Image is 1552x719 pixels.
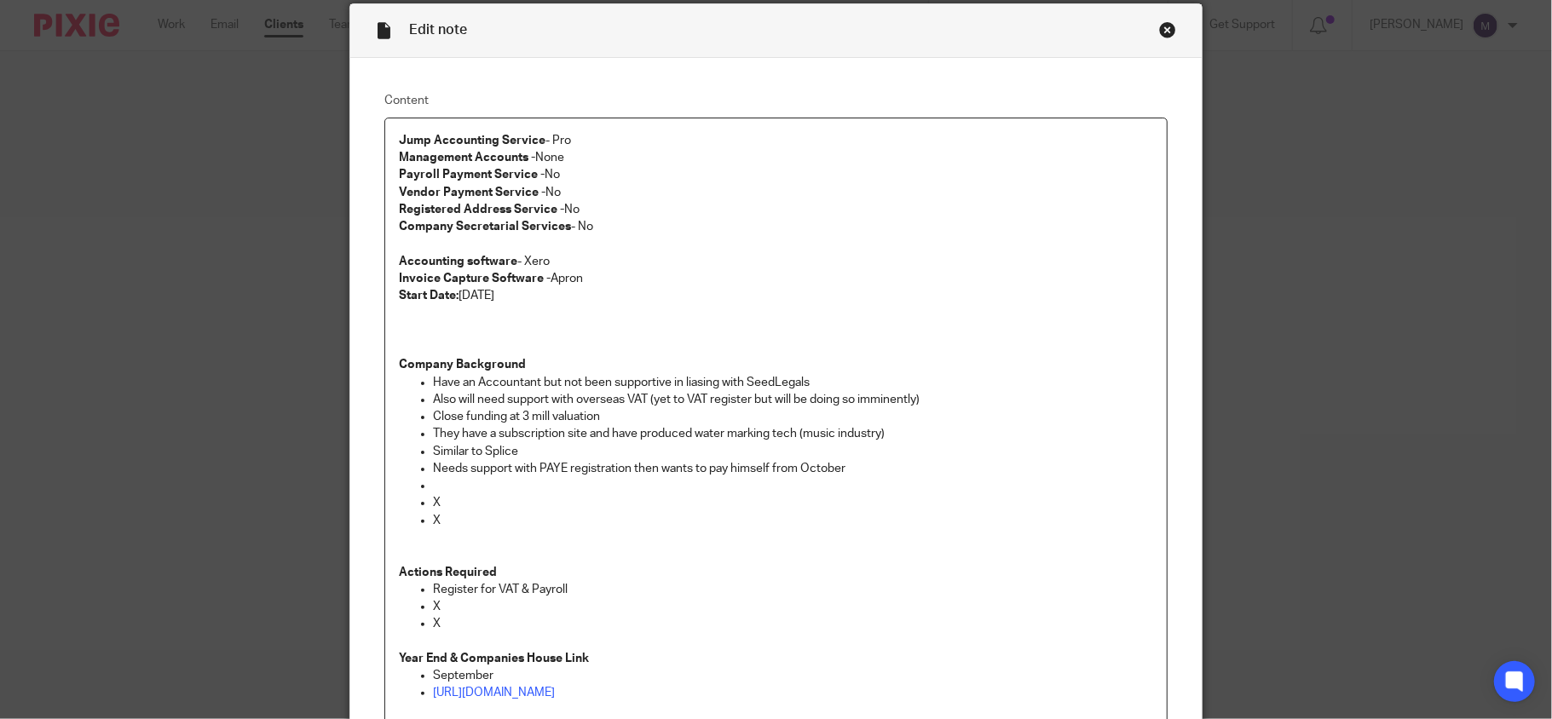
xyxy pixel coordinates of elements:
p: Close funding at 3 mill valuation [433,408,1154,425]
p: - Pro [399,132,1154,149]
p: Apron [399,270,1154,287]
strong: Year End & Companies House Link [399,653,589,664]
p: - No [399,218,1154,235]
p: None [399,149,1154,166]
p: Register for VAT & Payroll [433,581,1154,598]
p: X [433,615,1154,632]
div: Close this dialog window [1159,21,1176,38]
p: They have a subscription site and have produced water marking tech (music industry) [433,425,1154,442]
p: Have an Accountant but not been supportive in liasing with SeedLegals [433,374,1154,391]
p: No [399,166,1154,183]
strong: Jump Accounting Service [399,135,545,147]
strong: Company Background [399,359,526,371]
strong: Management Accounts - [399,152,535,164]
p: - Xero [399,253,1154,270]
p: No [399,184,1154,201]
span: Edit note [409,23,467,37]
p: September [433,667,1154,684]
strong: Vendor Payment Service - [399,187,545,198]
p: Needs support with PAYE registration then wants to pay himself from October [433,460,1154,477]
p: Also will need support with overseas VAT (yet to VAT register but will be doing so imminently) [433,391,1154,408]
a: [URL][DOMAIN_NAME] [433,687,555,699]
p: X [433,494,1154,511]
p: No [399,201,1154,218]
strong: Actions Required [399,567,497,578]
strong: Payroll Payment Service - [399,169,545,181]
p: [DATE] [399,287,1154,304]
strong: Company Secretarial Services [399,221,571,233]
strong: Registered Address Service - [399,204,564,216]
strong: Start Date: [399,290,459,302]
strong: Accounting software [399,256,517,267]
p: Similar to Splice [433,443,1154,460]
strong: Invoice Capture Software - [399,273,551,285]
p: X [433,598,1154,615]
label: Content [384,92,1168,109]
p: X [433,512,1154,529]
